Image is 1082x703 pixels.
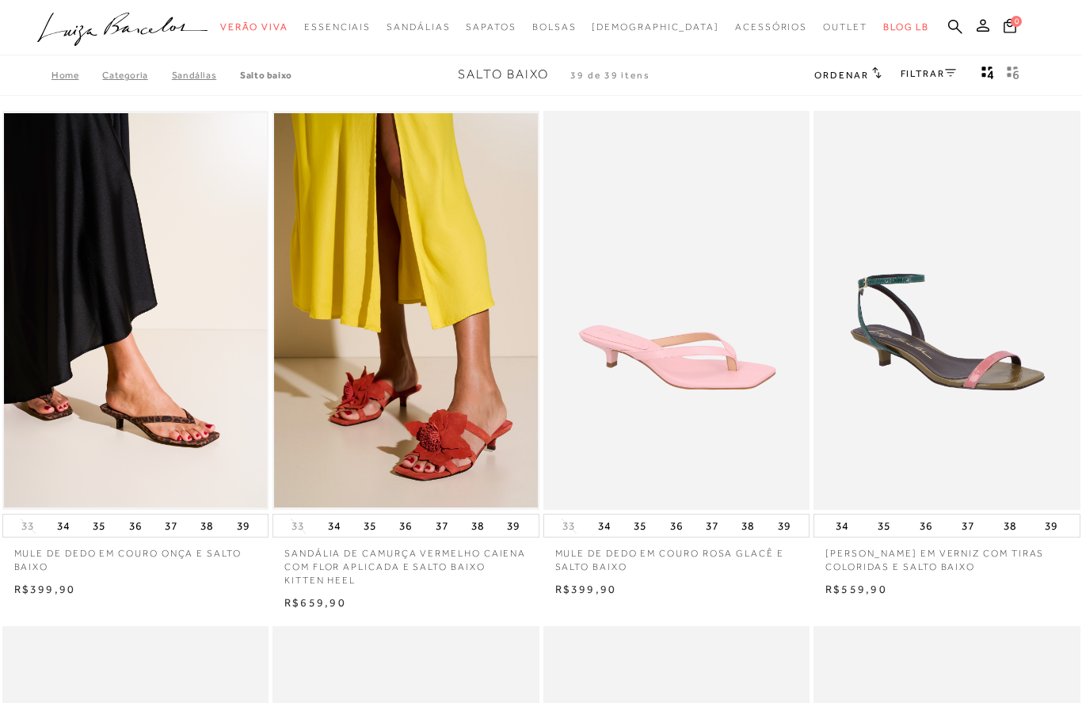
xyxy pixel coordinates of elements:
[823,13,867,42] a: categoryNavScreenReaderText
[735,13,807,42] a: categoryNavScreenReaderText
[532,21,577,32] span: Bolsas
[274,113,538,508] img: SANDÁLIA DE CAMURÇA VERMELHO CAIENA COM FLOR APLICADA E SALTO BAIXO KITTEN HEEL
[1011,16,1022,27] span: 0
[831,515,853,537] button: 34
[467,515,489,537] button: 38
[593,515,615,537] button: 34
[17,519,39,534] button: 33
[323,515,345,537] button: 34
[1040,515,1062,537] button: 39
[957,515,979,537] button: 37
[220,13,288,42] a: categoryNavScreenReaderText
[735,21,807,32] span: Acessórios
[284,596,346,609] span: R$659,90
[124,515,147,537] button: 36
[466,13,516,42] a: categoryNavScreenReaderText
[52,515,74,537] button: 34
[813,538,1080,574] a: [PERSON_NAME] EM VERNIZ COM TIRAS COLORIDAS E SALTO BAIXO
[545,113,809,508] a: MULE DE DEDO EM COURO ROSA GLACÊ E SALTO BAIXO MULE DE DEDO EM COURO ROSA GLACÊ E SALTO BAIXO
[387,13,450,42] a: categoryNavScreenReaderText
[543,538,810,574] a: MULE DE DEDO EM COURO ROSA GLACÊ E SALTO BAIXO
[555,583,617,595] span: R$399,90
[102,70,171,81] a: Categoria
[825,583,887,595] span: R$559,90
[466,21,516,32] span: Sapatos
[701,515,723,537] button: 37
[431,515,453,537] button: 37
[592,13,719,42] a: noSubCategoriesText
[387,21,450,32] span: Sandálias
[883,21,929,32] span: BLOG LB
[14,583,76,595] span: R$399,90
[883,13,929,42] a: BLOG LB
[220,21,288,32] span: Verão Viva
[232,515,254,537] button: 39
[773,515,795,537] button: 39
[304,13,371,42] a: categoryNavScreenReaderText
[51,70,102,81] a: Home
[814,70,868,81] span: Ordenar
[160,515,182,537] button: 37
[815,113,1079,508] img: SANDÁLIA EM VERNIZ COM TIRAS COLORIDAS E SALTO BAIXO
[915,515,937,537] button: 36
[394,515,417,537] button: 36
[815,113,1079,508] a: SANDÁLIA EM VERNIZ COM TIRAS COLORIDAS E SALTO BAIXO SANDÁLIA EM VERNIZ COM TIRAS COLORIDAS E SAL...
[629,515,651,537] button: 35
[88,515,110,537] button: 35
[240,70,292,81] a: Salto Baixo
[545,113,809,508] img: MULE DE DEDO EM COURO ROSA GLACÊ E SALTO BAIXO
[737,515,759,537] button: 38
[901,68,956,79] a: FILTRAR
[172,70,240,81] a: SANDÁLIAS
[665,515,688,537] button: 36
[1002,65,1024,85] button: gridText6Desc
[977,65,999,85] button: Mostrar 4 produtos por linha
[999,17,1021,39] button: 0
[873,515,895,537] button: 35
[4,113,268,508] a: MULE DE DEDO EM COURO ONÇA E SALTO BAIXO MULE DE DEDO EM COURO ONÇA E SALTO BAIXO
[196,515,218,537] button: 38
[2,538,269,574] a: MULE DE DEDO EM COURO ONÇA E SALTO BAIXO
[287,519,309,534] button: 33
[4,113,268,508] img: MULE DE DEDO EM COURO ONÇA E SALTO BAIXO
[999,515,1021,537] button: 38
[532,13,577,42] a: categoryNavScreenReaderText
[359,515,381,537] button: 35
[272,538,539,587] a: SANDÁLIA DE CAMURÇA VERMELHO CAIENA COM FLOR APLICADA E SALTO BAIXO KITTEN HEEL
[458,67,549,82] span: Salto Baixo
[570,70,650,81] span: 39 de 39 itens
[558,519,580,534] button: 33
[274,113,538,508] a: SANDÁLIA DE CAMURÇA VERMELHO CAIENA COM FLOR APLICADA E SALTO BAIXO KITTEN HEEL SANDÁLIA DE CAMUR...
[502,515,524,537] button: 39
[592,21,719,32] span: [DEMOGRAPHIC_DATA]
[823,21,867,32] span: Outlet
[304,21,371,32] span: Essenciais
